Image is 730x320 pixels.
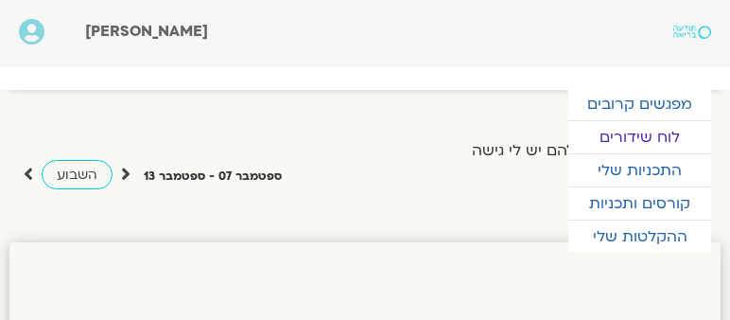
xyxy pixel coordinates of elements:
[568,154,711,187] a: התכניות שלי
[568,88,711,120] a: מפגשים קרובים
[568,187,711,220] a: קורסים ותכניות
[568,121,711,153] a: לוח שידורים
[85,21,208,42] span: [PERSON_NAME]
[568,221,711,253] a: ההקלטות שלי
[57,166,97,184] span: השבוע
[42,160,113,189] a: השבוע
[472,142,689,159] label: הצג רק הרצאות להם יש לי גישה
[144,167,282,187] p: ספטמבר 07 - ספטמבר 13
